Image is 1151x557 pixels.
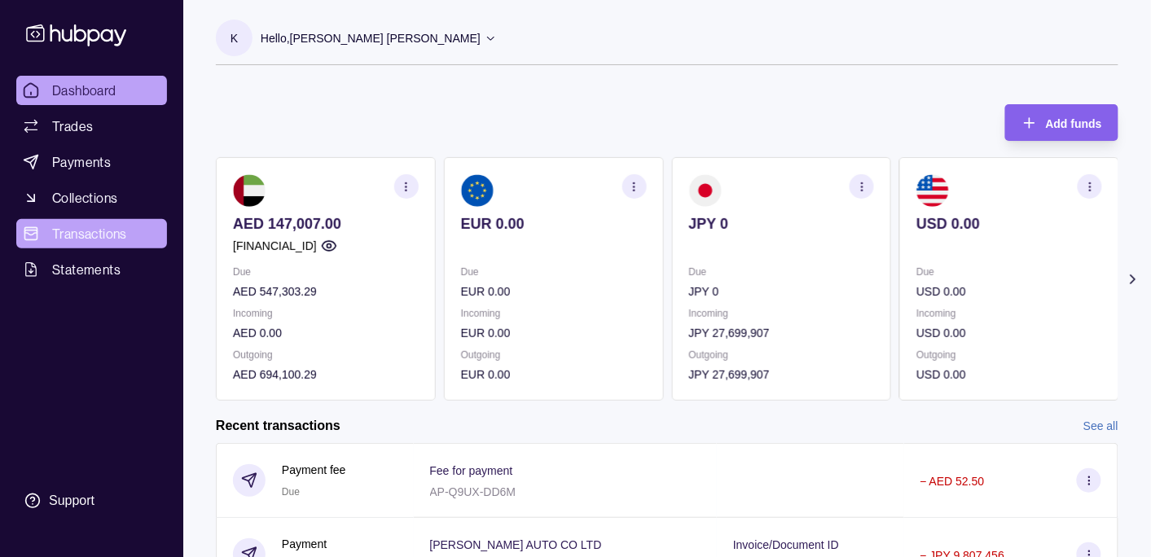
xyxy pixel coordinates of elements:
[916,263,1102,281] p: Due
[233,174,266,207] img: ae
[461,283,647,300] p: EUR 0.00
[916,305,1102,322] p: Incoming
[52,81,116,100] span: Dashboard
[733,538,839,551] p: Invoice/Document ID
[1005,104,1118,141] button: Add funds
[689,366,875,384] p: JPY 27,699,907
[461,305,647,322] p: Incoming
[282,486,300,498] span: Due
[261,29,481,47] p: Hello, [PERSON_NAME] [PERSON_NAME]
[461,324,647,342] p: EUR 0.00
[52,260,121,279] span: Statements
[16,219,167,248] a: Transactions
[216,417,340,435] h2: Recent transactions
[461,215,647,233] p: EUR 0.00
[16,112,167,141] a: Trades
[233,283,419,300] p: AED 547,303.29
[16,76,167,105] a: Dashboard
[689,324,875,342] p: JPY 27,699,907
[16,484,167,518] a: Support
[233,366,419,384] p: AED 694,100.29
[920,475,985,488] p: − AED 52.50
[461,174,494,207] img: eu
[52,224,127,243] span: Transactions
[16,183,167,213] a: Collections
[461,346,647,364] p: Outgoing
[52,152,111,172] span: Payments
[916,283,1102,300] p: USD 0.00
[233,346,419,364] p: Outgoing
[689,215,875,233] p: JPY 0
[231,29,238,47] p: K
[52,116,93,136] span: Trades
[233,305,419,322] p: Incoming
[916,324,1102,342] p: USD 0.00
[282,535,327,553] p: Payment
[916,215,1102,233] p: USD 0.00
[689,283,875,300] p: JPY 0
[233,324,419,342] p: AED 0.00
[916,366,1102,384] p: USD 0.00
[461,366,647,384] p: EUR 0.00
[282,461,346,479] p: Payment fee
[916,174,949,207] img: us
[1046,117,1102,130] span: Add funds
[52,188,117,208] span: Collections
[689,174,722,207] img: jp
[916,346,1102,364] p: Outgoing
[461,263,647,281] p: Due
[16,255,167,284] a: Statements
[233,215,419,233] p: AED 147,007.00
[689,305,875,322] p: Incoming
[233,237,317,255] p: [FINANCIAL_ID]
[49,492,94,510] div: Support
[689,346,875,364] p: Outgoing
[16,147,167,177] a: Payments
[233,263,419,281] p: Due
[430,485,516,498] p: AP-Q9UX-DD6M
[430,538,602,551] p: [PERSON_NAME] AUTO CO LTD
[689,263,875,281] p: Due
[430,464,513,477] p: Fee for payment
[1083,417,1118,435] a: See all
